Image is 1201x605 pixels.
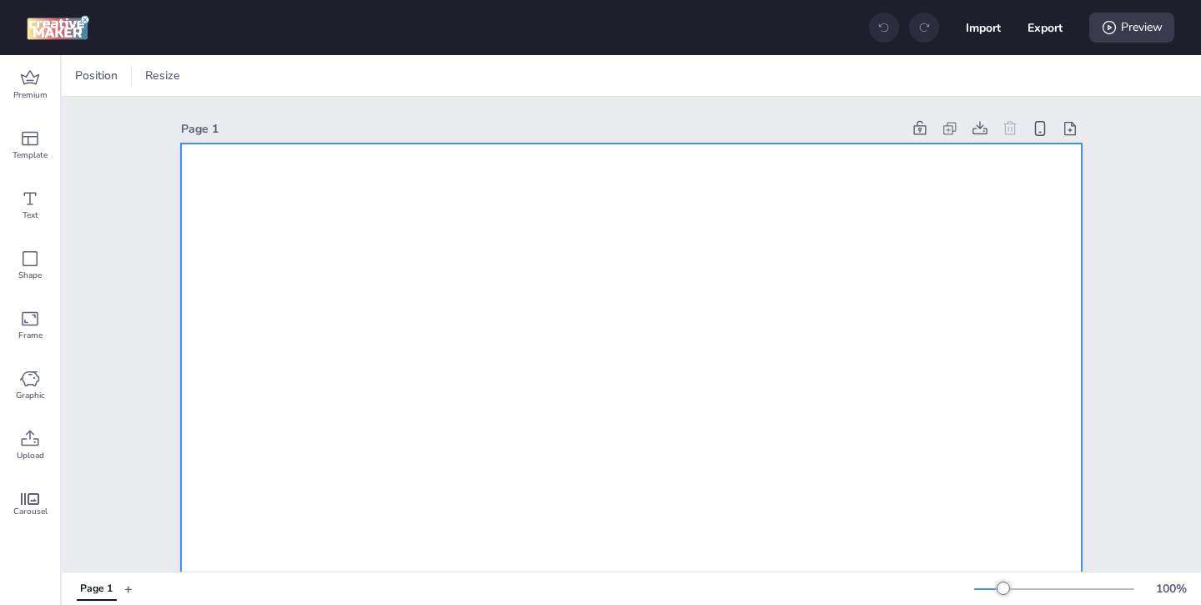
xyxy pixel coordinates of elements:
[181,120,902,138] div: Page 1
[16,389,45,402] span: Graphic
[72,67,121,84] span: Position
[80,582,113,597] div: Page 1
[13,505,48,518] span: Carousel
[68,574,124,603] div: Tabs
[18,329,43,342] span: Frame
[17,449,44,462] span: Upload
[966,10,1001,45] button: Import
[23,209,38,222] span: Text
[1151,580,1191,597] div: 100 %
[142,67,183,84] span: Resize
[1028,10,1063,45] button: Export
[13,149,48,162] span: Template
[1089,13,1174,43] div: Preview
[13,88,48,102] span: Premium
[27,15,89,40] img: logo Creative Maker
[18,269,42,282] span: Shape
[124,574,133,603] button: +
